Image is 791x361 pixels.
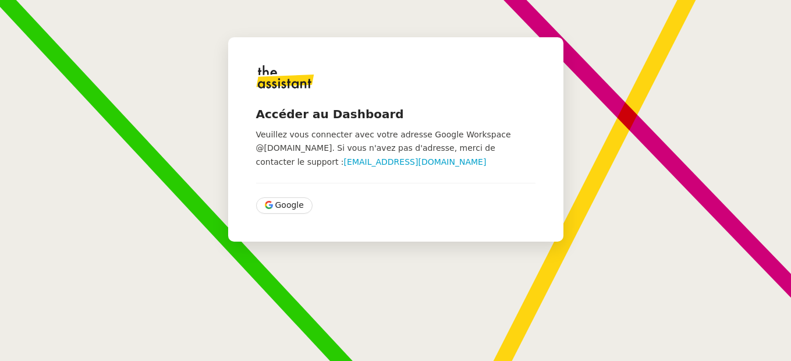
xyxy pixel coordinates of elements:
span: Google [275,199,304,212]
span: Veuillez vous connecter avec votre adresse Google Workspace @[DOMAIN_NAME]. Si vous n'avez pas d'... [256,130,511,167]
img: logo [256,65,314,89]
h4: Accéder au Dashboard [256,106,535,122]
button: Google [256,197,313,214]
a: [EMAIL_ADDRESS][DOMAIN_NAME] [344,157,487,167]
